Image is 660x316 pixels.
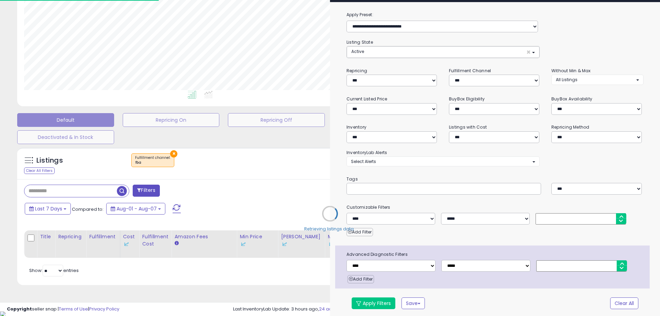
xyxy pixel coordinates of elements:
[346,68,367,74] small: Repricing
[341,11,649,19] label: Apply Preset:
[551,75,643,85] button: All Listings
[304,226,356,232] div: Retrieving listings data..
[401,297,425,309] button: Save
[551,124,590,130] small: Repricing Method
[526,48,531,56] span: ×
[551,96,592,102] small: BuyBox Availability
[449,96,485,102] small: BuyBox Eligibility
[610,297,638,309] button: Clear All
[449,68,491,74] small: Fulfillment Channel
[347,46,539,58] button: Active ×
[346,124,366,130] small: Inventory
[346,39,373,45] small: Listing State
[346,96,387,102] small: Current Listed Price
[556,77,577,83] span: All Listings
[449,124,487,130] small: Listings with Cost
[551,68,591,74] small: Without Min & Max
[352,297,395,309] button: Apply Filters
[351,48,364,54] span: Active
